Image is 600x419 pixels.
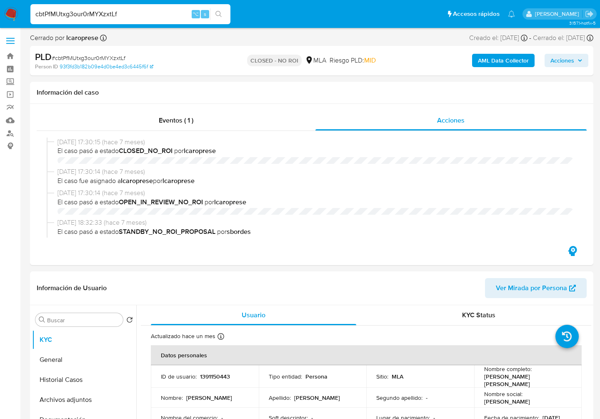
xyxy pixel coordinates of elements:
b: lcaroprese [214,197,246,207]
p: Tipo entidad : [269,373,302,380]
div: MLA [305,56,326,65]
p: Sitio : [376,373,388,380]
span: [DATE] 18:32:33 (hace 7 meses) [57,218,573,227]
div: Creado el: [DATE] [469,33,527,43]
button: search-icon [210,8,227,20]
span: Acciones [437,115,465,125]
span: KYC Status [462,310,495,320]
b: CLOSED_NO_ROI [119,146,172,156]
button: Ver Mirada por Persona [485,278,587,298]
p: [PERSON_NAME] [294,394,340,401]
th: Datos personales [151,345,582,365]
p: Apellido : [269,394,291,401]
p: MLA [392,373,403,380]
span: MID [364,55,376,65]
p: 1391150443 [200,373,230,380]
button: General [32,350,136,370]
a: Notificaciones [508,10,515,18]
b: AML Data Collector [478,54,529,67]
b: lcaroprese [121,176,153,186]
p: Nombre completo : [484,365,532,373]
p: [PERSON_NAME] [PERSON_NAME] [484,373,569,388]
p: CLOSED - NO ROI [247,55,302,66]
span: Eventos ( 1 ) [159,115,193,125]
button: AML Data Collector [472,54,535,67]
input: Buscar usuario o caso... [30,9,230,20]
b: lcaroprese [162,176,195,186]
span: Acciones [550,54,574,67]
span: Ver Mirada por Persona [496,278,567,298]
button: Volver al orden por defecto [126,316,133,326]
a: 93f3fd3b182b09e4d0be4ed3c6445f6f [60,63,153,70]
p: [PERSON_NAME] [186,394,232,401]
p: jessica.fukman@mercadolibre.com [535,10,582,18]
span: El caso pasó a estado por [57,227,573,236]
b: Person ID [35,63,58,70]
span: El caso pasó a estado por [57,146,573,156]
div: Cerrado el: [DATE] [533,33,593,43]
input: Buscar [47,316,120,324]
b: sbordes [227,227,251,236]
p: ID de usuario : [161,373,197,380]
b: lcaroprese [65,33,98,43]
p: Nombre : [161,394,183,401]
span: # cbtPfMUtxg3our0rMYXzxtLf [52,54,125,62]
span: Riesgo PLD: [330,56,376,65]
span: Accesos rápidos [453,10,500,18]
p: - [426,394,427,401]
p: Nombre social : [484,390,522,398]
span: [DATE] 17:30:14 (hace 7 meses) [57,167,573,176]
button: Buscar [39,316,45,323]
span: [DATE] 17:30:14 (hace 7 meses) [57,188,573,198]
span: s [204,10,206,18]
b: PLD [35,50,52,63]
p: Persona [305,373,327,380]
span: El caso fue asignado a por [57,176,573,186]
h1: Información de Usuario [37,284,107,292]
span: Usuario [242,310,265,320]
a: Salir [585,10,594,18]
b: lcaroprese [184,146,216,156]
span: Cerrado por [30,33,98,43]
span: ⌥ [192,10,199,18]
h1: Información del caso [37,88,587,97]
span: El caso pasó a estado por [57,198,573,207]
button: KYC [32,330,136,350]
button: Historial Casos [32,370,136,390]
p: Actualizado hace un mes [151,332,215,340]
b: STANDBY_NO_ROI_PROPOSAL [119,227,215,236]
span: - [529,33,531,43]
button: Acciones [545,54,588,67]
p: Segundo apellido : [376,394,422,401]
span: [DATE] 17:30:15 (hace 7 meses) [57,138,573,147]
button: Archivos adjuntos [32,390,136,410]
b: OPEN_IN_REVIEW_NO_ROI [119,197,203,207]
p: [PERSON_NAME] [484,398,530,405]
